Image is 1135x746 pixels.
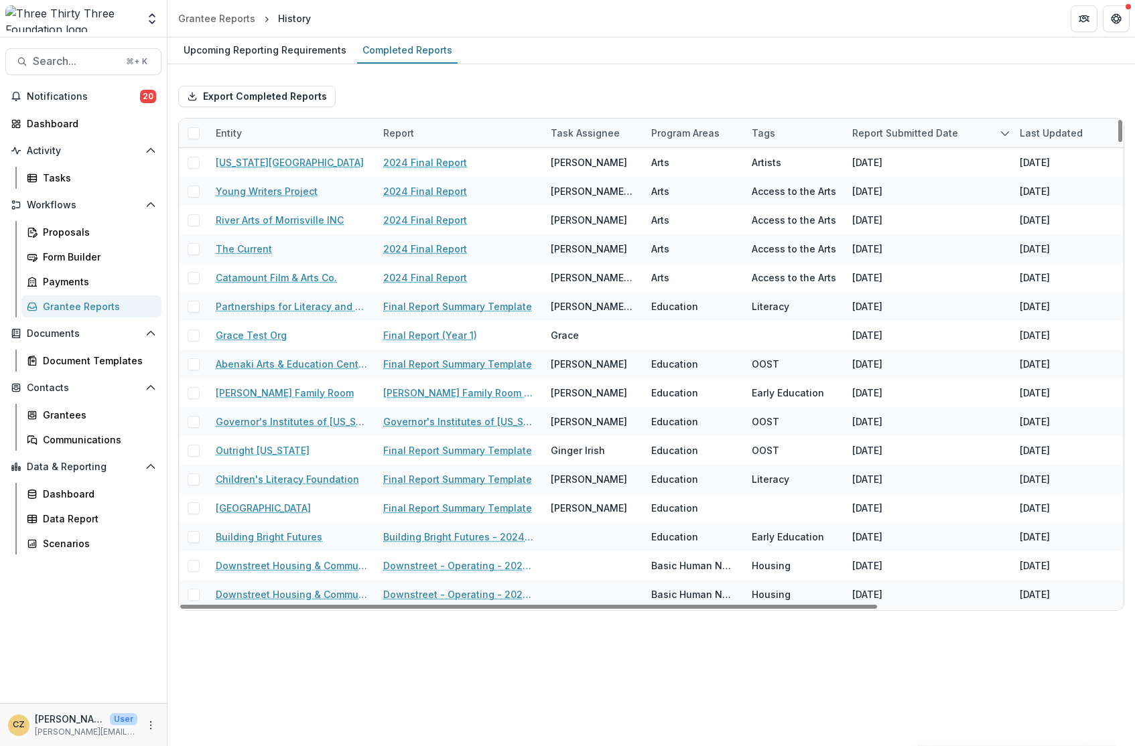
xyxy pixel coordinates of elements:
div: Report Submitted Date [844,119,1012,147]
span: Activity [27,145,140,157]
a: Grace Test Org [216,328,287,342]
div: ⌘ + K [123,54,150,69]
div: [DATE] [1020,299,1050,313]
div: Communications [43,433,151,447]
div: Document Templates [43,354,151,368]
a: Proposals [21,221,161,243]
a: [PERSON_NAME] Family Room - 2024 Final Report [383,386,535,400]
div: Program Areas [643,119,744,147]
div: Access to the Arts [752,242,836,256]
a: Tasks [21,167,161,189]
div: Education [651,443,698,457]
button: Open Data & Reporting [5,456,161,477]
div: Arts [651,155,669,169]
div: OOST [752,357,779,371]
a: [PERSON_NAME] Family Room [216,386,354,400]
a: Data Report [21,508,161,530]
div: [DATE] [1020,443,1050,457]
div: [DATE] [852,357,882,371]
img: Three Thirty Three Foundation logo [5,5,137,32]
div: Tags [744,119,844,147]
div: [DATE] [852,472,882,486]
span: Data & Reporting [27,461,140,473]
div: [DATE] [1020,587,1050,601]
div: Entity [208,119,375,147]
div: Basic Human Needs [651,558,736,573]
svg: sorted descending [1000,128,1010,139]
a: Governor's Institutes of [US_STATE] [216,415,367,429]
div: [DATE] [1020,530,1050,544]
a: Final Report Summary Template [383,472,532,486]
div: Completed Reports [357,40,458,60]
div: [PERSON_NAME] [551,501,627,515]
a: Form Builder [21,246,161,268]
div: Access to the Arts [752,213,836,227]
a: 2024 Final Report [383,155,467,169]
div: [DATE] [1020,155,1050,169]
div: Grantee Reports [43,299,151,313]
div: Report [375,119,543,147]
div: [DATE] [852,184,882,198]
div: Education [651,299,698,313]
a: Scenarios [21,532,161,554]
div: Form Builder [43,250,151,264]
a: 2024 Final Report [383,242,467,256]
div: [DATE] [852,271,882,285]
div: Entity [208,126,250,140]
a: Children's Literacy Foundation [216,472,359,486]
a: [US_STATE][GEOGRAPHIC_DATA] [216,155,364,169]
p: [PERSON_NAME] [35,712,105,726]
a: Upcoming Reporting Requirements [178,38,352,64]
div: [DATE] [1020,213,1050,227]
div: [DATE] [1020,415,1050,429]
div: [DATE] [852,213,882,227]
div: Education [651,386,698,400]
button: Export Completed Reports [178,86,336,107]
div: Education [651,530,698,544]
a: Downstreet Housing & Community Development [216,558,367,573]
a: Governor's Institutes of [US_STATE] - 2024 Final Report [383,415,535,429]
div: [DATE] [852,242,882,256]
div: [DATE] [1020,184,1050,198]
div: Education [651,501,698,515]
button: Partners [1071,5,1097,32]
a: Document Templates [21,350,161,372]
div: Grantees [43,408,151,422]
a: Catamount Film & Arts Co. [216,271,337,285]
span: Documents [27,328,140,340]
span: Search... [33,55,118,68]
a: Grantee Reports [21,295,161,317]
div: Report [375,126,422,140]
div: Upcoming Reporting Requirements [178,40,352,60]
a: Abenaki Arts & Education Center [216,357,367,371]
div: Task Assignee [543,119,643,147]
div: Data Report [43,512,151,526]
p: [PERSON_NAME][EMAIL_ADDRESS][DOMAIN_NAME] [35,726,137,738]
a: Payments [21,271,161,293]
div: OOST [752,443,779,457]
div: [DATE] [1020,242,1050,256]
button: Get Help [1103,5,1130,32]
div: [DATE] [1020,357,1050,371]
a: River Arts of Morrisville INC [216,213,344,227]
a: Young Writers Project [216,184,318,198]
button: Open Documents [5,323,161,344]
div: [PERSON_NAME] [551,155,627,169]
nav: breadcrumb [173,9,316,28]
div: Christine Zachai [13,721,25,729]
div: [DATE] [1020,271,1050,285]
a: Dashboard [5,113,161,135]
a: Downstreet - Operating - 2028 Final Report [383,558,535,573]
button: Open Activity [5,140,161,161]
a: Communications [21,429,161,451]
a: Downstreet Housing & Community Development [216,587,367,601]
div: [PERSON_NAME] <[EMAIL_ADDRESS][DOMAIN_NAME]> [551,271,635,285]
div: Housing [752,587,791,601]
div: Dashboard [43,487,151,501]
span: Notifications [27,91,140,102]
a: Building Bright Futures - 2024 Final Report [383,530,535,544]
div: Literacy [752,472,789,486]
